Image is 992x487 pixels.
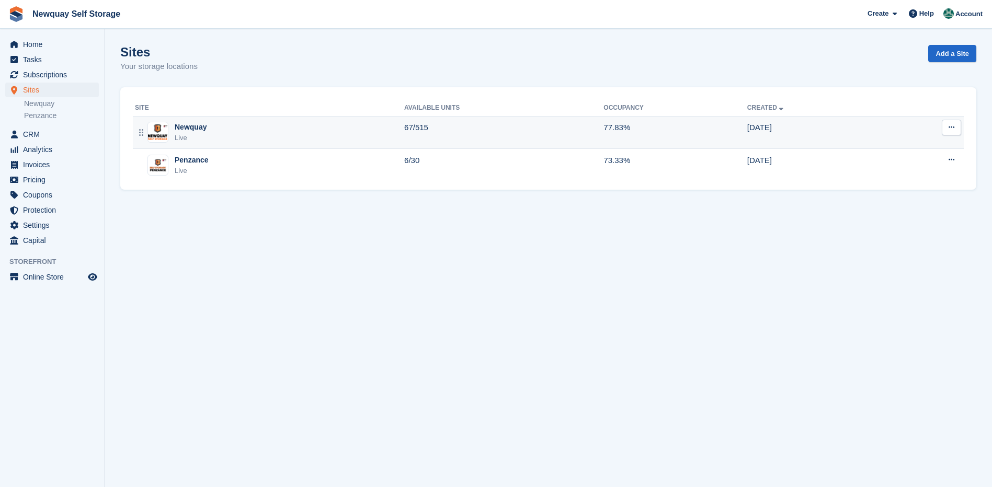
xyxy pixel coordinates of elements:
span: CRM [23,127,86,142]
td: [DATE] [747,116,885,149]
img: Image of Newquay site [148,124,168,140]
p: Your storage locations [120,61,198,73]
a: menu [5,52,99,67]
a: menu [5,37,99,52]
div: Penzance [175,155,209,166]
a: menu [5,83,99,97]
span: Capital [23,233,86,248]
span: Tasks [23,52,86,67]
span: Protection [23,203,86,217]
a: Preview store [86,271,99,283]
span: Sites [23,83,86,97]
a: menu [5,127,99,142]
span: Subscriptions [23,67,86,82]
img: Image of Penzance site [148,158,168,173]
a: menu [5,142,99,157]
span: Online Store [23,270,86,284]
td: [DATE] [747,149,885,181]
a: Penzance [24,111,99,121]
a: menu [5,270,99,284]
a: Created [747,104,785,111]
span: Home [23,37,86,52]
th: Site [133,100,404,117]
a: menu [5,218,99,233]
span: Coupons [23,188,86,202]
td: 73.33% [603,149,747,181]
h1: Sites [120,45,198,59]
span: Settings [23,218,86,233]
div: Live [175,166,209,176]
span: Storefront [9,257,104,267]
span: Create [868,8,888,19]
a: menu [5,67,99,82]
a: menu [5,188,99,202]
span: Analytics [23,142,86,157]
a: Add a Site [928,45,976,62]
th: Occupancy [603,100,747,117]
div: Live [175,133,207,143]
span: Help [919,8,934,19]
div: Newquay [175,122,207,133]
a: menu [5,203,99,217]
span: Invoices [23,157,86,172]
a: menu [5,172,99,187]
img: stora-icon-8386f47178a22dfd0bd8f6a31ec36ba5ce8667c1dd55bd0f319d3a0aa187defe.svg [8,6,24,22]
a: menu [5,233,99,248]
th: Available Units [404,100,603,117]
a: Newquay [24,99,99,109]
span: Pricing [23,172,86,187]
td: 77.83% [603,116,747,149]
span: Account [955,9,983,19]
td: 6/30 [404,149,603,181]
img: JON [943,8,954,19]
a: menu [5,157,99,172]
td: 67/515 [404,116,603,149]
a: Newquay Self Storage [28,5,124,22]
